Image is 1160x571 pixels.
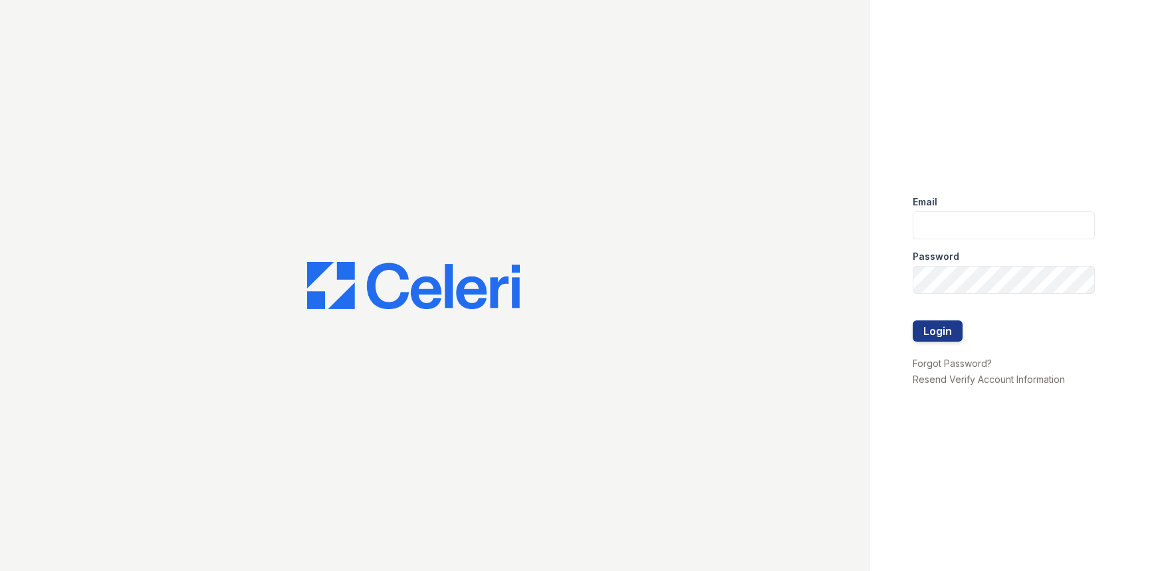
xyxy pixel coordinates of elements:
[913,320,963,342] button: Login
[913,358,992,369] a: Forgot Password?
[913,250,959,263] label: Password
[913,195,937,209] label: Email
[307,262,520,310] img: CE_Logo_Blue-a8612792a0a2168367f1c8372b55b34899dd931a85d93a1a3d3e32e68fde9ad4.png
[913,374,1065,385] a: Resend Verify Account Information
